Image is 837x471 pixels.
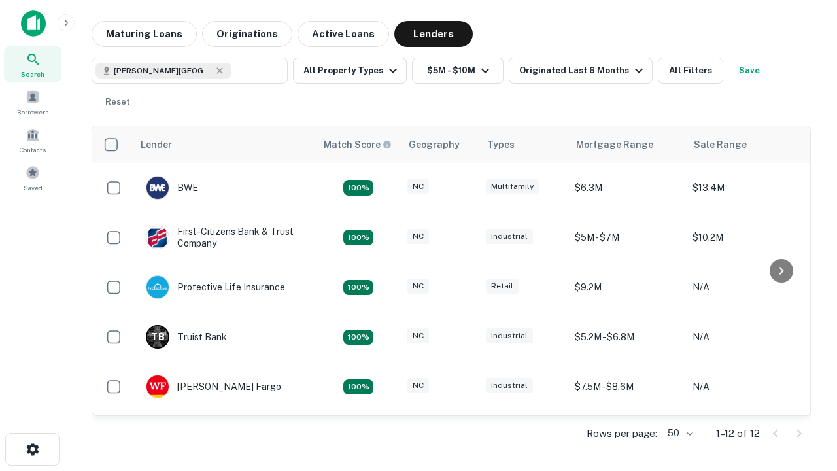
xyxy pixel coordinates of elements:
td: $9.2M [568,262,686,312]
img: picture [146,226,169,249]
button: Reset [97,89,139,115]
div: Matching Properties: 2, hasApolloMatch: undefined [343,379,373,395]
div: NC [407,279,429,294]
div: Lender [141,137,172,152]
div: Matching Properties: 2, hasApolloMatch: undefined [343,230,373,245]
button: Maturing Loans [92,21,197,47]
div: First-citizens Bank & Trust Company [146,226,303,249]
button: All Filters [658,58,723,84]
div: Originated Last 6 Months [519,63,647,78]
td: $13.4M [686,163,804,213]
div: [PERSON_NAME] Fargo [146,375,281,398]
p: T B [151,330,164,344]
img: picture [146,375,169,398]
p: 1–12 of 12 [716,426,760,442]
td: N/A [686,362,804,411]
div: Matching Properties: 3, hasApolloMatch: undefined [343,330,373,345]
span: Contacts [20,145,46,155]
span: Search [21,69,44,79]
p: Rows per page: [587,426,657,442]
img: picture [146,276,169,298]
div: 50 [662,424,695,443]
div: Multifamily [486,179,539,194]
td: $8.8M [568,411,686,461]
th: Types [479,126,568,163]
td: $10.2M [686,213,804,262]
a: Borrowers [4,84,61,120]
img: capitalize-icon.png [21,10,46,37]
iframe: Chat Widget [772,366,837,429]
span: Borrowers [17,107,48,117]
div: Types [487,137,515,152]
div: Capitalize uses an advanced AI algorithm to match your search with the best lender. The match sco... [324,137,392,152]
h6: Match Score [324,137,389,152]
a: Search [4,46,61,82]
button: Save your search to get updates of matches that match your search criteria. [728,58,770,84]
div: Mortgage Range [576,137,653,152]
div: Industrial [486,229,533,244]
td: $5M - $7M [568,213,686,262]
td: $6.3M [568,163,686,213]
button: Active Loans [298,21,389,47]
button: All Property Types [293,58,407,84]
button: $5M - $10M [412,58,504,84]
div: Matching Properties: 2, hasApolloMatch: undefined [343,180,373,196]
td: N/A [686,262,804,312]
a: Contacts [4,122,61,158]
button: Originations [202,21,292,47]
div: Matching Properties: 2, hasApolloMatch: undefined [343,280,373,296]
span: Saved [24,183,43,193]
div: BWE [146,176,198,200]
button: Originated Last 6 Months [509,58,653,84]
div: NC [407,229,429,244]
td: N/A [686,411,804,461]
th: Capitalize uses an advanced AI algorithm to match your search with the best lender. The match sco... [316,126,401,163]
div: Industrial [486,378,533,393]
div: Protective Life Insurance [146,275,285,299]
td: $7.5M - $8.6M [568,362,686,411]
th: Lender [133,126,316,163]
div: Truist Bank [146,325,227,349]
button: Lenders [394,21,473,47]
div: NC [407,378,429,393]
th: Sale Range [686,126,804,163]
div: Retail [486,279,519,294]
a: Saved [4,160,61,196]
div: Industrial [486,328,533,343]
th: Mortgage Range [568,126,686,163]
div: Geography [409,137,460,152]
span: [PERSON_NAME][GEOGRAPHIC_DATA], [GEOGRAPHIC_DATA] [114,65,212,77]
td: N/A [686,312,804,362]
td: $5.2M - $6.8M [568,312,686,362]
img: picture [146,177,169,199]
div: Sale Range [694,137,747,152]
th: Geography [401,126,479,163]
div: NC [407,179,429,194]
div: NC [407,328,429,343]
